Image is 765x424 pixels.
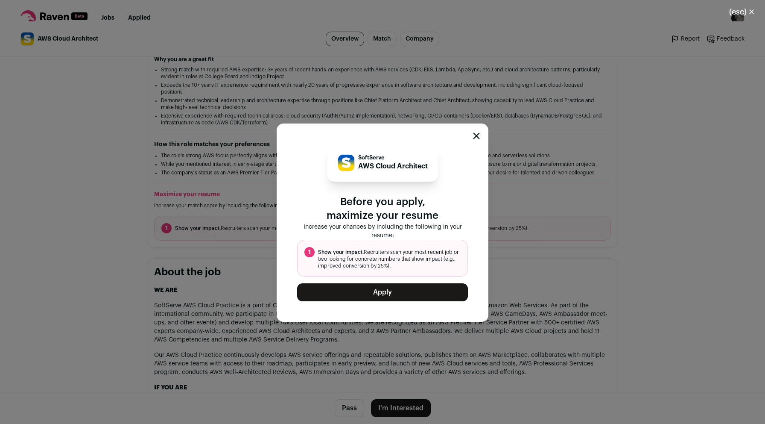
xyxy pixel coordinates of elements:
button: Apply [297,283,468,301]
span: 1 [304,247,315,257]
button: Close modal [473,132,480,139]
p: Before you apply, maximize your resume [297,195,468,223]
button: Close modal [719,3,765,21]
p: SoftServe [358,154,428,161]
span: Show your impact. [318,250,364,255]
img: 844c77085f2fe7f1f6b6e11e347882ed63836a6fddcf34697bfeb4da5ee28a0a.jpg [338,155,354,171]
p: Increase your chances by including the following in your resume: [297,223,468,240]
p: AWS Cloud Architect [358,161,428,171]
span: Recruiters scan your most recent job or two looking for concrete numbers that show impact (e.g., ... [318,249,461,269]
